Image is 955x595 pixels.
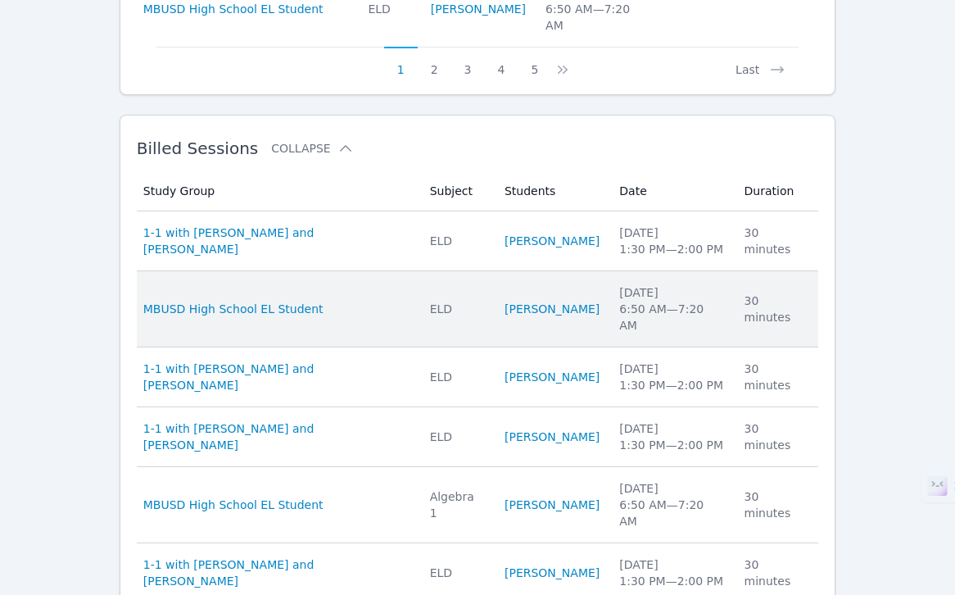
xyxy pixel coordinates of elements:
a: MBUSD High School EL Student [143,301,324,317]
a: 1-1 with [PERSON_NAME] and [PERSON_NAME] [143,420,410,453]
tr: MBUSD High School EL StudentAlgebra 1[PERSON_NAME][DATE]6:50 AM—7:20 AM30 minutes [137,467,819,543]
div: 30 minutes [745,225,809,257]
button: 3 [451,47,485,78]
div: ELD [430,565,485,581]
a: 1-1 with [PERSON_NAME] and [PERSON_NAME] [143,361,410,393]
span: Billed Sessions [137,139,258,158]
div: ELD [368,1,410,17]
tr: 1-1 with [PERSON_NAME] and [PERSON_NAME]ELD[PERSON_NAME][DATE]1:30 PM—2:00 PM30 minutes [137,407,819,467]
button: Collapse [271,140,353,157]
a: [PERSON_NAME] [505,369,600,385]
a: [PERSON_NAME] [505,233,600,249]
div: [DATE] 1:30 PM — 2:00 PM [619,225,724,257]
div: ELD [430,369,485,385]
a: MBUSD High School EL Student [143,1,324,17]
a: [PERSON_NAME] [505,301,600,317]
a: [PERSON_NAME] [505,565,600,581]
div: 30 minutes [745,361,809,393]
div: 30 minutes [745,488,809,521]
div: [DATE] 6:50 AM — 7:20 AM [619,480,724,529]
th: Study Group [137,171,420,211]
div: 30 minutes [745,420,809,453]
div: [DATE] 6:50 AM — 7:20 AM [619,284,724,334]
th: Students [495,171,609,211]
th: Subject [420,171,495,211]
a: 1-1 with [PERSON_NAME] and [PERSON_NAME] [143,225,410,257]
button: 1 [384,47,418,78]
th: Date [609,171,734,211]
div: [DATE] 1:30 PM — 2:00 PM [619,420,724,453]
div: Algebra 1 [430,488,485,521]
div: [DATE] 1:30 PM — 2:00 PM [619,556,724,589]
a: [PERSON_NAME] [505,429,600,445]
div: 30 minutes [745,556,809,589]
a: 1-1 with [PERSON_NAME] and [PERSON_NAME] [143,556,410,589]
a: [PERSON_NAME] [505,497,600,513]
button: Last [722,47,799,78]
button: 2 [418,47,451,78]
a: MBUSD High School EL Student [143,497,324,513]
button: 5 [518,47,551,78]
tr: MBUSD High School EL StudentELD[PERSON_NAME][DATE]6:50 AM—7:20 AM30 minutes [137,271,819,347]
button: 4 [484,47,518,78]
th: Duration [735,171,819,211]
div: ELD [430,233,485,249]
tr: 1-1 with [PERSON_NAME] and [PERSON_NAME]ELD[PERSON_NAME][DATE]1:30 PM—2:00 PM30 minutes [137,211,819,271]
div: ELD [430,301,485,317]
tr: 1-1 with [PERSON_NAME] and [PERSON_NAME]ELD[PERSON_NAME][DATE]1:30 PM—2:00 PM30 minutes [137,347,819,407]
a: [PERSON_NAME] [431,1,526,17]
div: ELD [430,429,485,445]
div: 30 minutes [745,293,809,325]
div: [DATE] 1:30 PM — 2:00 PM [619,361,724,393]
